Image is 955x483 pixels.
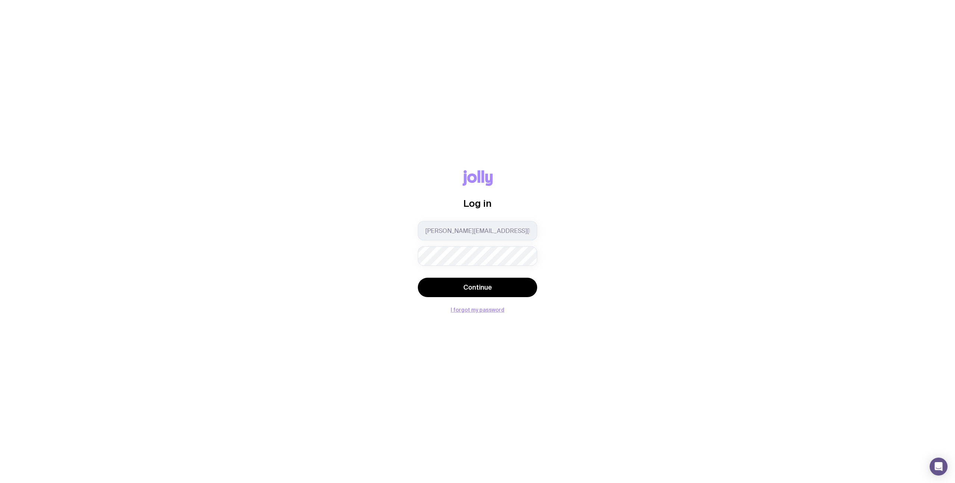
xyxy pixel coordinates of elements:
input: you@email.com [418,221,537,240]
button: Continue [418,278,537,297]
span: Log in [463,198,492,209]
div: Open Intercom Messenger [930,458,948,476]
span: Continue [463,283,492,292]
button: I forgot my password [451,307,504,313]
